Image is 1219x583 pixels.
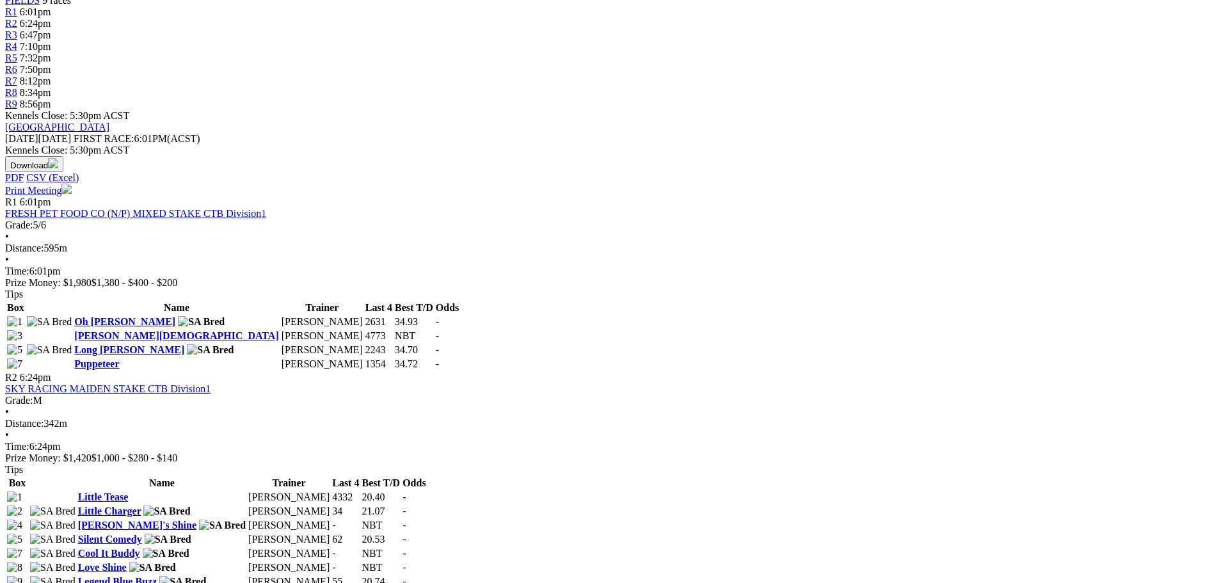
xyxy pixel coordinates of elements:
[20,29,51,40] span: 6:47pm
[20,6,51,17] span: 6:01pm
[30,520,76,531] img: SA Bred
[5,133,71,144] span: [DATE]
[20,64,51,75] span: 7:50pm
[5,231,9,242] span: •
[361,505,401,518] td: 21.07
[365,315,393,328] td: 2631
[5,243,44,253] span: Distance:
[78,562,127,573] a: Love Shine
[143,506,190,517] img: SA Bred
[20,196,51,207] span: 6:01pm
[331,561,360,574] td: -
[331,533,360,546] td: 62
[361,477,401,490] th: Best T/D
[281,344,363,356] td: [PERSON_NAME]
[145,534,191,545] img: SA Bred
[248,533,330,546] td: [PERSON_NAME]
[5,289,23,299] span: Tips
[5,243,1214,254] div: 595m
[5,156,63,172] button: Download
[30,534,76,545] img: SA Bred
[281,358,363,371] td: [PERSON_NAME]
[5,441,29,452] span: Time:
[5,418,44,429] span: Distance:
[74,133,200,144] span: 6:01PM(ACST)
[5,99,17,109] a: R9
[5,29,17,40] a: R3
[5,133,38,144] span: [DATE]
[74,330,278,341] a: [PERSON_NAME][DEMOGRAPHIC_DATA]
[248,547,330,560] td: [PERSON_NAME]
[20,41,51,52] span: 7:10pm
[5,383,211,394] a: SKY RACING MAIDEN STAKE CTB Division1
[361,547,401,560] td: NBT
[5,172,1214,184] div: Download
[77,477,246,490] th: Name
[20,99,51,109] span: 8:56pm
[248,505,330,518] td: [PERSON_NAME]
[394,358,434,371] td: 34.72
[365,301,393,314] th: Last 4
[402,562,406,573] span: -
[7,562,22,573] img: 8
[5,64,17,75] a: R6
[187,344,234,356] img: SA Bred
[5,220,33,230] span: Grade:
[143,548,189,559] img: SA Bred
[20,18,51,29] span: 6:24pm
[5,76,17,86] a: R7
[199,520,246,531] img: SA Bred
[361,519,401,532] td: NBT
[402,534,406,545] span: -
[394,301,434,314] th: Best T/D
[5,122,109,132] a: [GEOGRAPHIC_DATA]
[281,301,363,314] th: Trainer
[5,395,33,406] span: Grade:
[7,548,22,559] img: 7
[74,344,184,355] a: Long [PERSON_NAME]
[78,548,140,559] a: Cool It Buddy
[331,519,360,532] td: -
[7,316,22,328] img: 1
[365,358,393,371] td: 1354
[5,441,1214,452] div: 6:24pm
[5,52,17,63] a: R5
[5,87,17,98] span: R8
[402,520,406,531] span: -
[331,477,360,490] th: Last 4
[402,491,406,502] span: -
[9,477,26,488] span: Box
[361,533,401,546] td: 20.53
[7,520,22,531] img: 4
[7,330,22,342] img: 3
[5,372,17,383] span: R2
[5,220,1214,231] div: 5/6
[7,302,24,313] span: Box
[129,562,176,573] img: SA Bred
[5,208,266,219] a: FRESH PET FOOD CO (N/P) MIXED STAKE CTB Division1
[92,277,178,288] span: $1,380 - $400 - $200
[20,76,51,86] span: 8:12pm
[5,41,17,52] span: R4
[5,266,29,276] span: Time:
[7,344,22,356] img: 5
[27,344,72,356] img: SA Bred
[5,185,72,196] a: Print Meeting
[5,254,9,265] span: •
[92,452,178,463] span: $1,000 - $280 - $140
[361,491,401,504] td: 20.40
[26,172,79,183] a: CSV (Excel)
[5,464,23,475] span: Tips
[78,534,142,545] a: Silent Comedy
[30,506,76,517] img: SA Bred
[5,418,1214,429] div: 342m
[248,477,330,490] th: Trainer
[74,133,134,144] span: FIRST RACE:
[331,547,360,560] td: -
[5,6,17,17] a: R1
[7,358,22,370] img: 7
